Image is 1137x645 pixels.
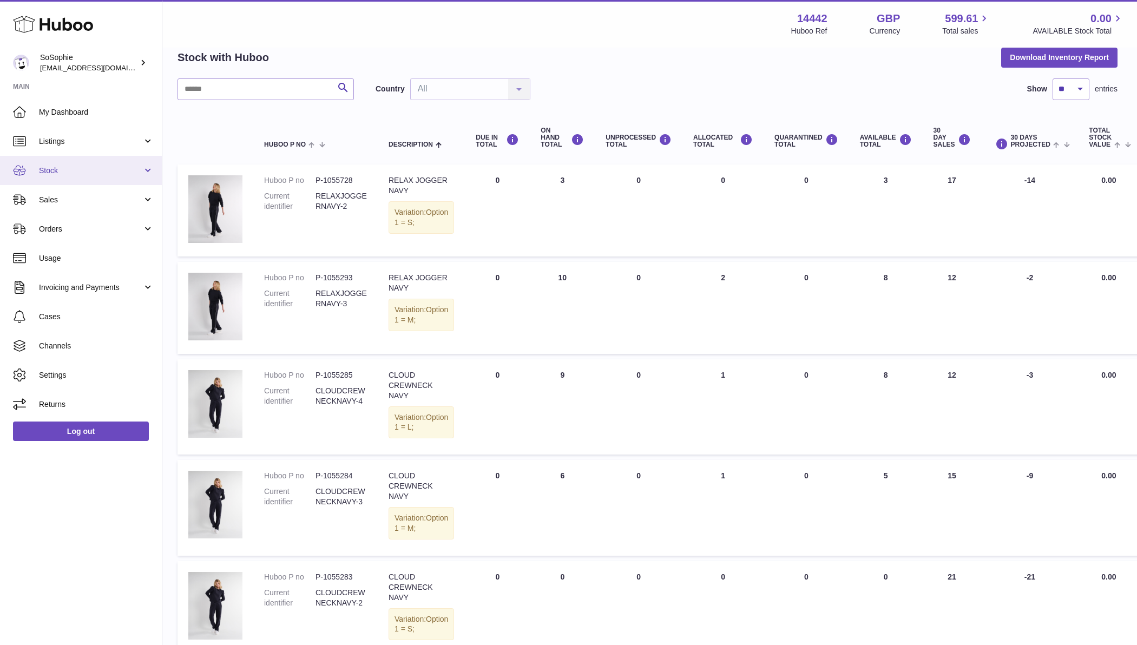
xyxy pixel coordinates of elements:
[39,107,154,117] span: My Dashboard
[595,460,682,555] td: 0
[316,572,367,582] dd: P-1055283
[804,273,809,282] span: 0
[849,262,923,354] td: 8
[465,359,530,455] td: 0
[316,288,367,309] dd: RELAXJOGGERNAVY-3
[877,11,900,26] strong: GBP
[982,460,1079,555] td: -9
[1101,371,1116,379] span: 0.00
[1101,572,1116,581] span: 0.00
[945,11,978,26] span: 599.61
[389,299,454,331] div: Variation:
[39,341,154,351] span: Channels
[1101,176,1116,185] span: 0.00
[1089,127,1112,149] span: Total stock value
[389,175,454,196] div: RELAX JOGGER NAVY
[39,224,142,234] span: Orders
[395,305,448,324] span: Option 1 = M;
[389,406,454,439] div: Variation:
[395,208,448,227] span: Option 1 = S;
[797,11,827,26] strong: 14442
[942,11,990,36] a: 599.61 Total sales
[39,370,154,380] span: Settings
[39,312,154,322] span: Cases
[1011,134,1050,148] span: 30 DAYS PROJECTED
[39,136,142,147] span: Listings
[465,164,530,256] td: 0
[264,273,316,283] dt: Huboo P no
[682,460,764,555] td: 1
[264,572,316,582] dt: Huboo P no
[1027,84,1047,94] label: Show
[389,471,454,502] div: CLOUD CREWNECK NAVY
[982,164,1079,256] td: -14
[188,370,242,438] img: product image
[849,359,923,455] td: 8
[849,460,923,555] td: 5
[541,127,584,149] div: ON HAND Total
[923,164,982,256] td: 17
[316,370,367,380] dd: P-1055285
[395,514,448,532] span: Option 1 = M;
[13,422,149,441] a: Log out
[39,253,154,264] span: Usage
[804,371,809,379] span: 0
[606,134,672,148] div: UNPROCESSED Total
[530,460,595,555] td: 6
[39,282,142,293] span: Invoicing and Payments
[530,262,595,354] td: 10
[316,175,367,186] dd: P-1055728
[389,608,454,641] div: Variation:
[476,134,519,148] div: DUE IN TOTAL
[1101,471,1116,480] span: 0.00
[316,588,367,608] dd: CLOUDCREWNECKNAVY-2
[389,572,454,603] div: CLOUD CREWNECK NAVY
[791,26,827,36] div: Huboo Ref
[942,26,990,36] span: Total sales
[849,164,923,256] td: 3
[316,273,367,283] dd: P-1055293
[316,386,367,406] dd: CLOUDCREWNECKNAVY-4
[39,399,154,410] span: Returns
[264,471,316,481] dt: Huboo P no
[682,262,764,354] td: 2
[264,588,316,608] dt: Current identifier
[316,471,367,481] dd: P-1055284
[1001,48,1118,67] button: Download Inventory Report
[264,288,316,309] dt: Current identifier
[264,386,316,406] dt: Current identifier
[264,141,306,148] span: Huboo P no
[530,359,595,455] td: 9
[982,262,1079,354] td: -2
[595,262,682,354] td: 0
[804,176,809,185] span: 0
[376,84,405,94] label: Country
[316,191,367,212] dd: RELAXJOGGERNAVY-2
[923,359,982,455] td: 12
[389,201,454,234] div: Variation:
[264,175,316,186] dt: Huboo P no
[188,273,242,340] img: product image
[774,134,838,148] div: QUARANTINED Total
[389,273,454,293] div: RELAX JOGGER NAVY
[1033,11,1124,36] a: 0.00 AVAILABLE Stock Total
[39,195,142,205] span: Sales
[188,471,242,538] img: product image
[804,471,809,480] span: 0
[923,262,982,354] td: 12
[1095,84,1118,94] span: entries
[982,359,1079,455] td: -3
[264,191,316,212] dt: Current identifier
[40,52,137,73] div: SoSophie
[188,175,242,243] img: product image
[264,486,316,507] dt: Current identifier
[1033,26,1124,36] span: AVAILABLE Stock Total
[178,50,269,65] h2: Stock with Huboo
[923,460,982,555] td: 15
[682,359,764,455] td: 1
[870,26,901,36] div: Currency
[465,460,530,555] td: 0
[316,486,367,507] dd: CLOUDCREWNECKNAVY-3
[530,164,595,256] td: 3
[188,572,242,640] img: product image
